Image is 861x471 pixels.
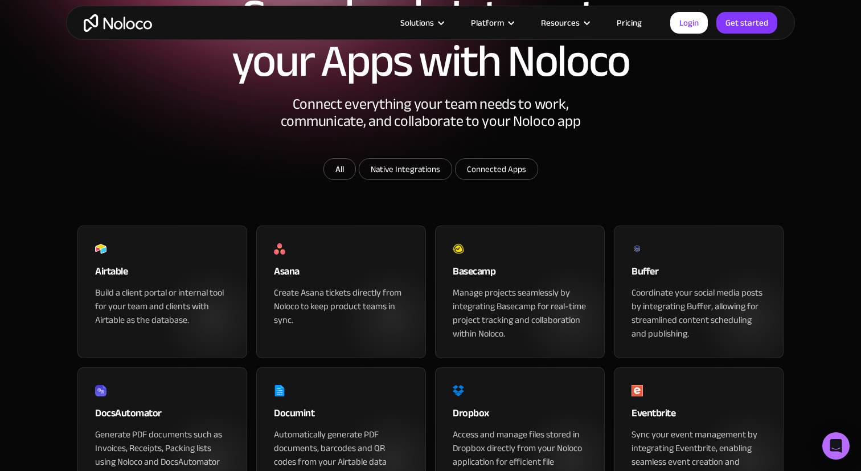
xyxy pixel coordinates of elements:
[84,14,152,32] a: home
[386,15,457,30] div: Solutions
[260,96,601,158] div: Connect everything your team needs to work, communicate, and collaborate to your Noloco app
[614,226,784,358] a: BufferCoordinate your social media posts by integrating Buffer, allowing for streamlined content ...
[457,15,527,30] div: Platform
[471,15,504,30] div: Platform
[670,12,708,34] a: Login
[95,428,229,469] div: Generate PDF documents such as Invoices, Receipts, Packing lists using Noloco and DocsAutomator
[274,263,408,286] div: Asana
[435,226,605,358] a: BasecampManage projects seamlessly by integrating Basecamp for real-time project tracking and col...
[541,15,580,30] div: Resources
[274,405,408,428] div: Documint
[77,226,247,358] a: AirtableBuild a client portal or internal tool for your team and clients with Airtable as the dat...
[632,405,766,428] div: Eventbrite
[602,15,656,30] a: Pricing
[527,15,602,30] div: Resources
[632,263,766,286] div: Buffer
[453,405,587,428] div: Dropbox
[256,226,426,358] a: AsanaCreate Asana tickets directly from Noloco to keep product teams in sync.
[95,405,229,428] div: DocsAutomator
[822,432,850,460] div: Open Intercom Messenger
[274,286,408,327] div: Create Asana tickets directly from Noloco to keep product teams in sync.
[632,286,766,341] div: Coordinate your social media posts by integrating Buffer, allowing for streamlined content schedu...
[95,286,229,327] div: Build a client portal or internal tool for your team and clients with Airtable as the database.
[203,158,658,183] form: Email Form
[323,158,356,180] a: All
[95,263,229,286] div: Airtable
[453,263,587,286] div: Basecamp
[453,286,587,341] div: Manage projects seamlessly by integrating Basecamp for real-time project tracking and collaborati...
[400,15,434,30] div: Solutions
[716,12,777,34] a: Get started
